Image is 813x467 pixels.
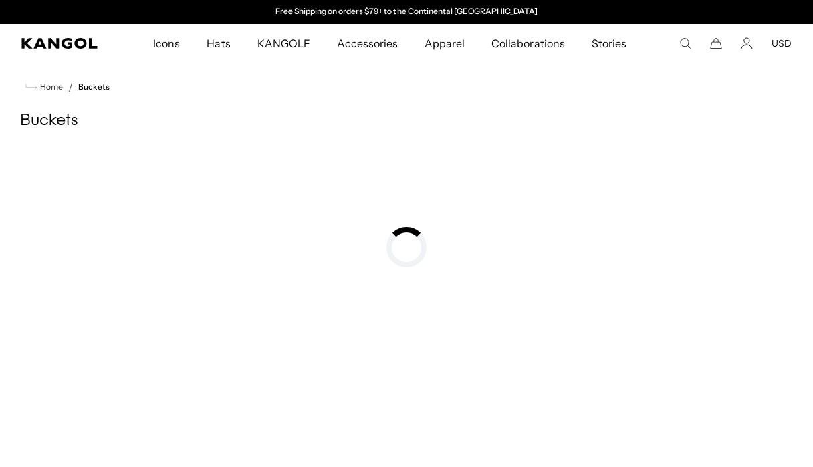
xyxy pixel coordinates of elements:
[269,7,544,17] div: Announcement
[269,7,544,17] div: 1 of 2
[244,24,324,63] a: KANGOLF
[140,24,193,63] a: Icons
[25,81,63,93] a: Home
[269,7,544,17] slideshow-component: Announcement bar
[153,24,180,63] span: Icons
[63,79,73,95] li: /
[710,37,722,49] button: Cart
[324,24,411,63] a: Accessories
[37,82,63,92] span: Home
[741,37,753,49] a: Account
[21,38,100,49] a: Kangol
[193,24,243,63] a: Hats
[772,37,792,49] button: USD
[207,24,230,63] span: Hats
[425,24,465,63] span: Apparel
[20,111,793,131] h1: Buckets
[578,24,640,63] a: Stories
[78,82,110,92] a: Buckets
[679,37,691,49] summary: Search here
[478,24,578,63] a: Collaborations
[337,24,398,63] span: Accessories
[491,24,564,63] span: Collaborations
[275,6,538,16] a: Free Shipping on orders $79+ to the Continental [GEOGRAPHIC_DATA]
[411,24,478,63] a: Apparel
[257,24,310,63] span: KANGOLF
[592,24,626,63] span: Stories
